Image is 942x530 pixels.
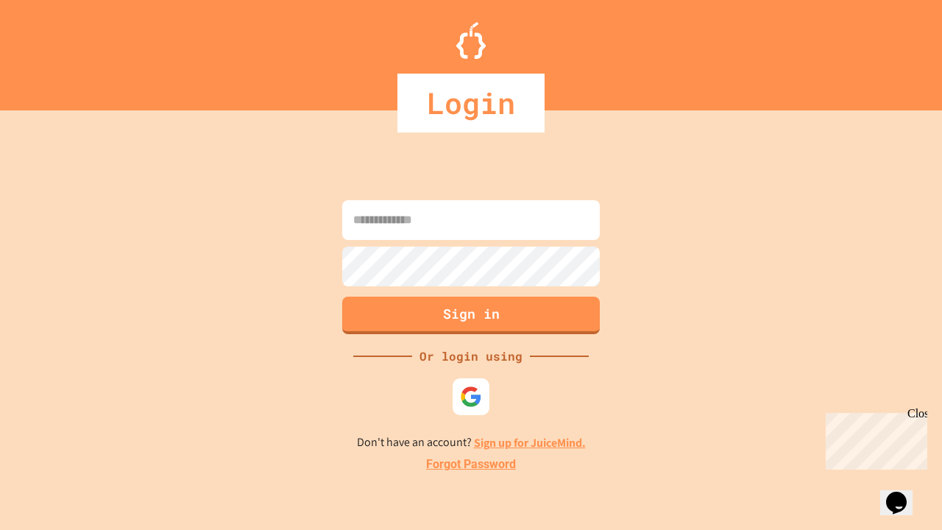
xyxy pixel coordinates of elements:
a: Forgot Password [426,456,516,473]
a: Sign up for JuiceMind. [474,435,586,451]
div: Login [397,74,545,132]
iframe: chat widget [820,407,927,470]
img: Logo.svg [456,22,486,59]
button: Sign in [342,297,600,334]
div: Or login using [412,347,530,365]
p: Don't have an account? [357,434,586,452]
iframe: chat widget [880,471,927,515]
img: google-icon.svg [460,386,482,408]
div: Chat with us now!Close [6,6,102,93]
